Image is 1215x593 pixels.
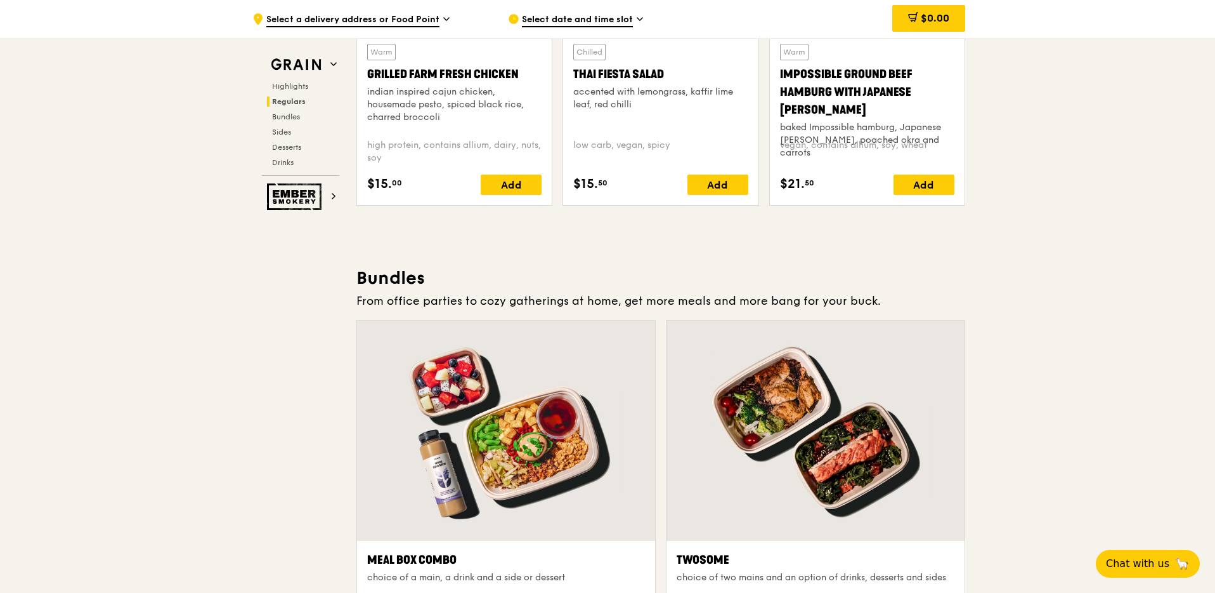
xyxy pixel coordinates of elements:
span: 00 [392,178,402,188]
div: From office parties to cozy gatherings at home, get more meals and more bang for your buck. [356,292,965,310]
div: Add [481,175,542,195]
div: high protein, contains allium, dairy, nuts, soy [367,139,542,164]
div: choice of two mains and an option of drinks, desserts and sides [677,571,954,584]
span: Select a delivery address or Food Point [266,13,439,27]
div: Twosome [677,551,954,569]
img: Grain web logo [267,53,325,76]
span: Desserts [272,143,301,152]
span: $15. [573,175,598,194]
div: Add [687,175,748,195]
div: Chilled [573,44,606,60]
div: Warm [780,44,809,60]
div: baked Impossible hamburg, Japanese [PERSON_NAME], poached okra and carrots [780,121,954,159]
div: Add [893,175,954,195]
div: Thai Fiesta Salad [573,65,748,83]
span: Bundles [272,112,300,121]
div: accented with lemongrass, kaffir lime leaf, red chilli [573,86,748,111]
h3: Bundles [356,267,965,290]
span: 🦙 [1174,556,1190,571]
div: vegan, contains allium, soy, wheat [780,139,954,164]
span: Select date and time slot [522,13,633,27]
div: Impossible Ground Beef Hamburg with Japanese [PERSON_NAME] [780,65,954,119]
div: Meal Box Combo [367,551,645,569]
div: Grilled Farm Fresh Chicken [367,65,542,83]
span: Highlights [272,82,308,91]
div: low carb, vegan, spicy [573,139,748,164]
span: Chat with us [1106,556,1169,571]
span: 50 [805,178,814,188]
button: Chat with us🦙 [1096,550,1200,578]
div: indian inspired cajun chicken, housemade pesto, spiced black rice, charred broccoli [367,86,542,124]
span: Drinks [272,158,294,167]
span: 50 [598,178,607,188]
div: choice of a main, a drink and a side or dessert [367,571,645,584]
div: Warm [367,44,396,60]
span: Regulars [272,97,306,106]
img: Ember Smokery web logo [267,183,325,210]
span: Sides [272,128,291,137]
span: $21. [780,175,805,194]
span: $15. [367,175,392,194]
span: $0.00 [921,12,949,24]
